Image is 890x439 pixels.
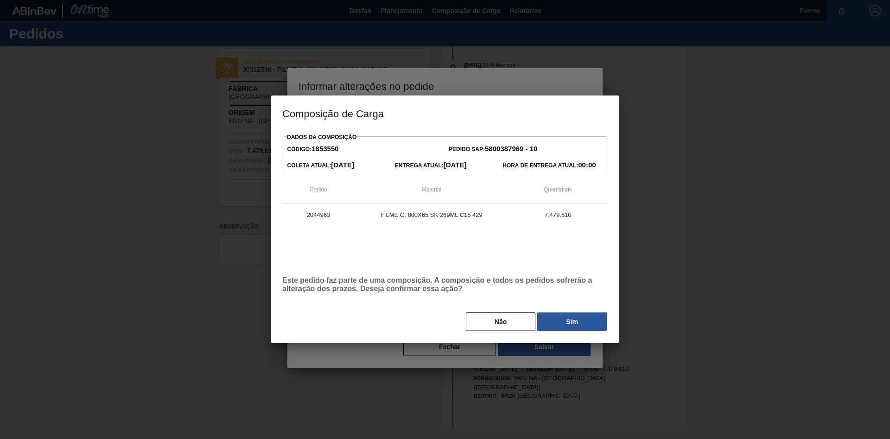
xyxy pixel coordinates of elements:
td: 7.479,610 [508,204,608,227]
button: Não [466,312,535,331]
strong: 00:00 [578,161,596,169]
span: Coleta Atual: [287,162,354,169]
strong: 5800387969 - 10 [485,145,537,153]
strong: [DATE] [331,161,354,169]
strong: 1853550 [311,145,338,153]
span: Material [422,186,442,193]
button: Sim [537,312,607,331]
span: Código: [287,146,339,153]
td: FILME C. 800X65 SK 269ML C15 429 [355,204,508,227]
span: Pedido [310,186,327,193]
td: 2044963 [282,204,355,227]
span: Quantidade [544,186,572,193]
h3: Composição de Carga [271,95,619,131]
p: Este pedido faz parte de uma composição. A composição e todos os pedidos sofrerão a alteração dos... [282,276,608,293]
span: Hora de Entrega Atual: [502,162,596,169]
label: Dados da Composição [287,134,356,140]
span: Entrega Atual: [395,162,467,169]
strong: [DATE] [444,161,467,169]
span: Pedido SAP: [449,146,537,153]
